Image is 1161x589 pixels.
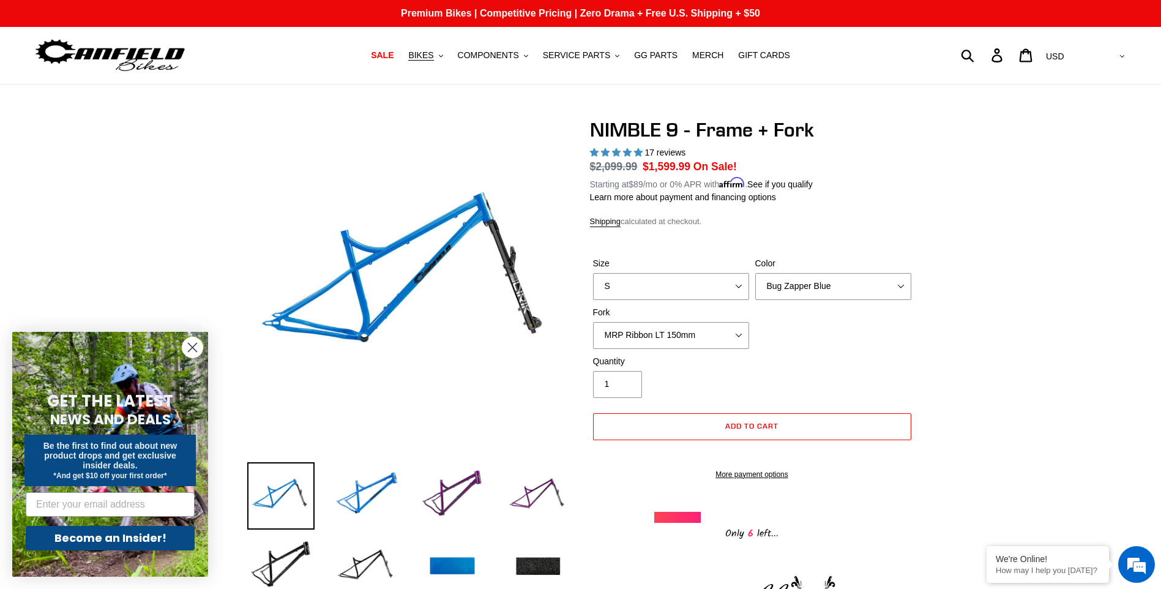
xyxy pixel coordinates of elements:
[744,526,757,541] span: 6
[593,469,911,480] a: More payment options
[458,50,519,61] span: COMPONENTS
[50,410,171,429] span: NEWS AND DEALS
[26,492,195,517] input: Enter your email address
[593,257,749,270] label: Size
[371,50,394,61] span: SALE
[686,47,730,64] a: MERCH
[590,160,638,173] s: $2,099.99
[333,462,400,530] img: Load image into Gallery viewer, NIMBLE 9 - Frame + Fork
[419,462,486,530] img: Load image into Gallery viewer, NIMBLE 9 - Frame + Fork
[247,462,315,530] img: Load image into Gallery viewer, NIMBLE 9 - Frame + Fork
[47,390,173,412] span: GET THE LATEST
[43,441,177,470] span: Be the first to find out about new product drops and get exclusive insider deals.
[629,179,643,189] span: $89
[537,47,625,64] button: SERVICE PARTS
[643,160,690,173] span: $1,599.99
[590,118,914,141] h1: NIMBLE 9 - Frame + Fork
[747,179,813,189] a: See if you qualify - Learn more about Affirm Financing (opens in modal)
[182,337,203,358] button: Close dialog
[996,566,1100,575] p: How may I help you today?
[452,47,534,64] button: COMPONENTS
[590,217,621,227] a: Shipping
[590,192,776,202] a: Learn more about payment and financing options
[628,47,684,64] a: GG PARTS
[593,355,749,368] label: Quantity
[732,47,796,64] a: GIFT CARDS
[590,175,813,191] p: Starting at /mo or 0% APR with .
[719,178,745,188] span: Affirm
[755,257,911,270] label: Color
[725,421,778,430] span: Add to cart
[34,36,187,75] img: Canfield Bikes
[593,413,911,440] button: Add to cart
[593,306,749,319] label: Fork
[26,526,195,550] button: Become an Insider!
[590,148,645,157] span: 4.88 stars
[53,471,166,480] span: *And get $10 off your first order*
[654,523,850,542] div: Only left...
[634,50,678,61] span: GG PARTS
[996,554,1100,564] div: We're Online!
[738,50,790,61] span: GIFT CARDS
[590,216,914,228] div: calculated at checkout.
[692,50,723,61] span: MERCH
[644,148,685,157] span: 17 reviews
[365,47,400,64] a: SALE
[543,50,610,61] span: SERVICE PARTS
[968,42,999,69] input: Search
[402,47,449,64] button: BIKES
[408,50,433,61] span: BIKES
[693,159,737,174] span: On Sale!
[504,462,572,530] img: Load image into Gallery viewer, NIMBLE 9 - Frame + Fork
